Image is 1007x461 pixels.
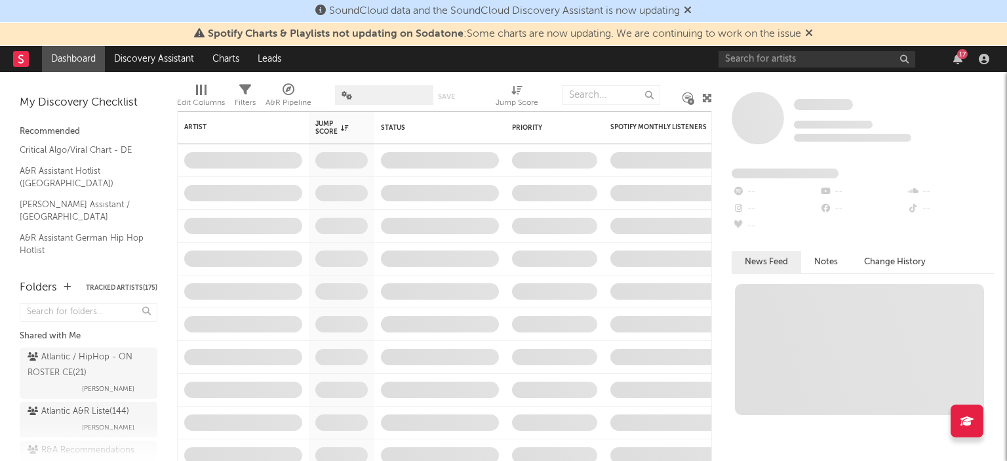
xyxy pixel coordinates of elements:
a: [PERSON_NAME] Assistant / [GEOGRAPHIC_DATA] [20,197,144,224]
a: Discovery Assistant [105,46,203,72]
div: A&R Pipeline [266,79,311,117]
span: [PERSON_NAME] [82,381,134,397]
span: Fans Added by Platform [732,169,839,178]
div: Recommended [20,124,157,140]
button: News Feed [732,251,801,273]
button: Notes [801,251,851,273]
input: Search... [562,85,660,105]
div: -- [907,184,994,201]
div: -- [907,201,994,218]
div: Folders [20,280,57,296]
button: Save [438,93,455,100]
div: Filters [235,95,256,111]
span: Spotify Charts & Playlists not updating on Sodatone [208,29,464,39]
div: Status [381,124,466,132]
div: Edit Columns [177,95,225,111]
div: Spotify Monthly Listeners [610,123,709,131]
div: 17 [957,49,968,59]
div: Atlantic / HipHop - ON ROSTER CE ( 21 ) [28,350,146,381]
span: Dismiss [805,29,813,39]
a: Leads [248,46,290,72]
div: Jump Score [496,79,538,117]
input: Search for artists [719,51,915,68]
input: Search for folders... [20,303,157,322]
button: 17 [953,54,962,64]
div: Priority [512,124,564,132]
a: Charts [203,46,248,72]
div: Atlantic A&R Liste ( 144 ) [28,404,129,420]
span: [PERSON_NAME] [82,420,134,435]
button: Change History [851,251,939,273]
div: -- [732,218,819,235]
div: Artist [184,123,283,131]
div: Jump Score [496,95,538,111]
div: Shared with Me [20,329,157,344]
a: A&R Assistant Hotlist ([GEOGRAPHIC_DATA]) [20,164,144,191]
div: -- [732,184,819,201]
div: Filters [235,79,256,117]
span: 0 fans last week [794,134,911,142]
button: Tracked Artists(175) [86,285,157,291]
span: Tracking Since: [DATE] [794,121,873,129]
div: Jump Score [315,120,348,136]
span: Dismiss [684,6,692,16]
div: My Discovery Checklist [20,95,157,111]
div: Edit Columns [177,79,225,117]
a: Atlantic / HipHop - ON ROSTER CE(21)[PERSON_NAME] [20,348,157,399]
div: -- [819,201,906,218]
a: Atlantic A&R Liste(144)[PERSON_NAME] [20,402,157,437]
span: SoundCloud data and the SoundCloud Discovery Assistant is now updating [329,6,680,16]
span: : Some charts are now updating. We are continuing to work on the issue [208,29,801,39]
div: A&R Pipeline [266,95,311,111]
div: -- [819,184,906,201]
a: Critical Algo/Viral Chart - DE [20,143,144,157]
span: Some Artist [794,99,853,110]
a: A&R Assistant German Hip Hop Hotlist [20,231,144,258]
div: -- [732,201,819,218]
a: Dashboard [42,46,105,72]
a: Some Artist [794,98,853,111]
